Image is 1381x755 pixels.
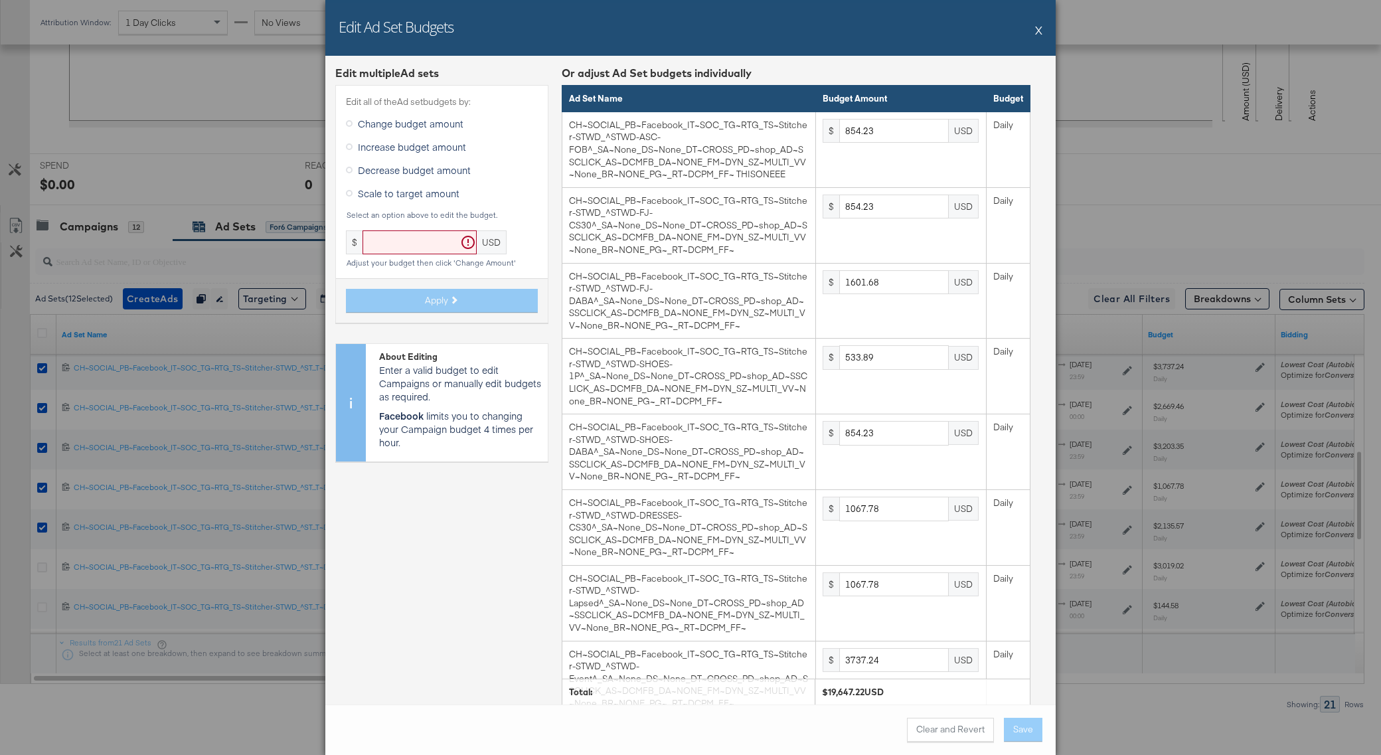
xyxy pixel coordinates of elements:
td: Daily [986,565,1030,641]
div: CH~SOCIAL_PB~Facebook_IT~SOC_TG~RTG_TS~Stitcher-STWD_^STWD-Lapsed^_SA~None_DS~None_DT~CROSS_PD~sh... [569,572,808,634]
span: Change budget amount [358,117,463,130]
span: Decrease budget amount [358,163,471,177]
div: USD [949,270,979,294]
div: USD [949,648,979,672]
div: Total: [569,685,808,698]
div: CH~SOCIAL_PB~Facebook_IT~SOC_TG~RTG_TS~Stitcher-STWD_^STWD-DRESSES-CS30^_SA~None_DS~None_DT~CROSS... [569,497,808,558]
td: Daily [986,187,1030,263]
div: CH~SOCIAL_PB~Facebook_IT~SOC_TG~RTG_TS~Stitcher-STWD_^STWD-SHOES-1P^_SA~None_DS~None_DT~CROSS_PD~... [569,345,808,407]
div: Adjust your budget then click 'Change Amount' [346,258,538,268]
td: Daily [986,112,1030,187]
div: CH~SOCIAL_PB~Facebook_IT~SOC_TG~RTG_TS~Stitcher-STWD_^STWD-FJ-DABA^_SA~None_DS~None_DT~CROSS_PD~s... [569,270,808,332]
td: Daily [986,263,1030,339]
div: USD [477,230,507,254]
button: X [1035,17,1042,43]
td: Daily [986,641,1030,716]
div: Or adjust Ad Set budgets individually [562,66,1030,81]
div: USD [949,119,979,143]
div: CH~SOCIAL_PB~Facebook_IT~SOC_TG~RTG_TS~Stitcher-STWD_^STWD-ASC-FOB^_SA~None_DS~None_DT~CROSS_PD~s... [569,119,808,181]
td: Daily [986,489,1030,565]
div: $ [346,230,363,254]
div: Select an option above to edit the budget. [346,210,538,220]
div: Edit multiple Ad set s [335,66,548,81]
div: $19,647.22USD [822,685,1023,698]
td: Daily [986,339,1030,414]
th: Ad Set Name [562,86,816,112]
div: $ [823,421,839,445]
div: USD [949,572,979,596]
div: $ [823,648,839,672]
div: USD [949,421,979,445]
td: Daily [986,414,1030,490]
div: About Editing [379,351,541,363]
div: USD [949,497,979,521]
label: Edit all of the Ad set budgets by: [346,96,538,108]
div: USD [949,346,979,370]
p: Enter a valid budget to edit Campaigns or manually edit budgets as required. [379,363,541,403]
div: $ [823,497,839,521]
div: USD [949,195,979,218]
p: limits you to changing your Campaign budget 4 times per hour. [379,409,541,449]
div: $ [823,270,839,294]
span: Scale to target amount [358,187,459,200]
th: Budget Amount [816,86,987,112]
div: CH~SOCIAL_PB~Facebook_IT~SOC_TG~RTG_TS~Stitcher-STWD_^STWD-Event^_SA~None_DS~None_DT~CROSS_PD~sho... [569,648,808,710]
div: CH~SOCIAL_PB~Facebook_IT~SOC_TG~RTG_TS~Stitcher-STWD_^STWD-FJ-CS30^_SA~None_DS~None_DT~CROSS_PD~s... [569,195,808,256]
div: $ [823,195,839,218]
span: Increase budget amount [358,140,466,153]
th: Budget [986,86,1030,112]
button: Clear and Revert [907,718,994,742]
div: $ [823,572,839,596]
div: $ [823,119,839,143]
div: $ [823,346,839,370]
h2: Edit Ad Set Budgets [339,17,453,37]
div: CH~SOCIAL_PB~Facebook_IT~SOC_TG~RTG_TS~Stitcher-STWD_^STWD-SHOES-DABA^_SA~None_DS~None_DT~CROSS_P... [569,421,808,483]
strong: Facebook [379,409,424,422]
